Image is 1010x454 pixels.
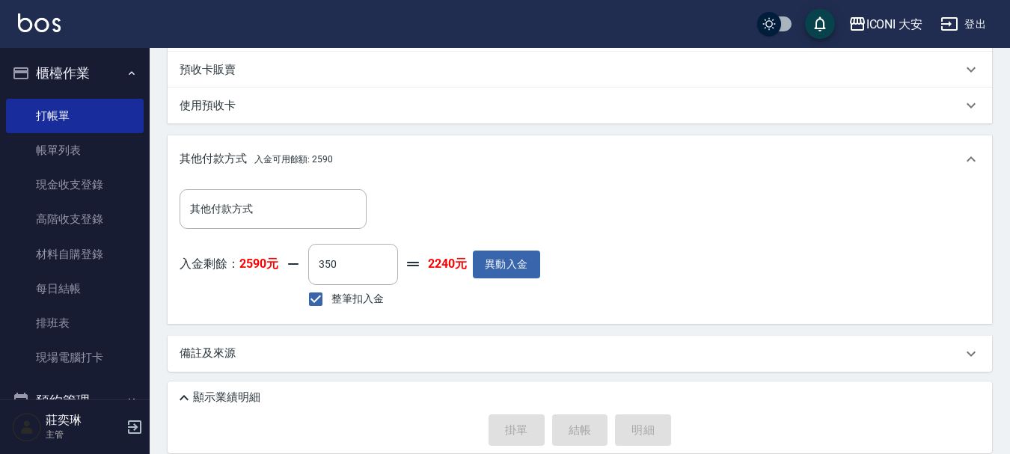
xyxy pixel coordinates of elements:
[46,428,122,441] p: 主管
[6,272,144,306] a: 每日結帳
[866,15,923,34] div: ICONI 大安
[180,98,236,114] p: 使用預收卡
[180,346,236,361] p: 備註及來源
[254,154,333,165] span: 入金可用餘額: 2590
[6,340,144,375] a: 現場電腦打卡
[46,413,122,428] h5: 莊奕琳
[805,9,835,39] button: save
[6,99,144,133] a: 打帳單
[6,168,144,202] a: 現金收支登錄
[842,9,929,40] button: ICONI 大安
[6,381,144,420] button: 預約管理
[6,237,144,272] a: 材料自購登錄
[180,151,333,168] p: 其他付款方式
[168,52,992,88] div: 預收卡販賣
[934,10,992,38] button: 登出
[168,88,992,123] div: 使用預收卡
[6,306,144,340] a: 排班表
[239,257,278,271] strong: 2590元
[193,390,260,405] p: 顯示業績明細
[18,13,61,32] img: Logo
[331,291,384,307] span: 整筆扣入金
[473,251,540,278] button: 異動入金
[180,257,278,272] p: 入金剩餘：
[6,202,144,236] a: 高階收支登錄
[180,62,236,78] p: 預收卡販賣
[168,336,992,372] div: 備註及來源
[428,257,467,272] strong: 2240元
[12,412,42,442] img: Person
[6,54,144,93] button: 櫃檯作業
[168,135,992,183] div: 其他付款方式入金可用餘額: 2590
[6,133,144,168] a: 帳單列表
